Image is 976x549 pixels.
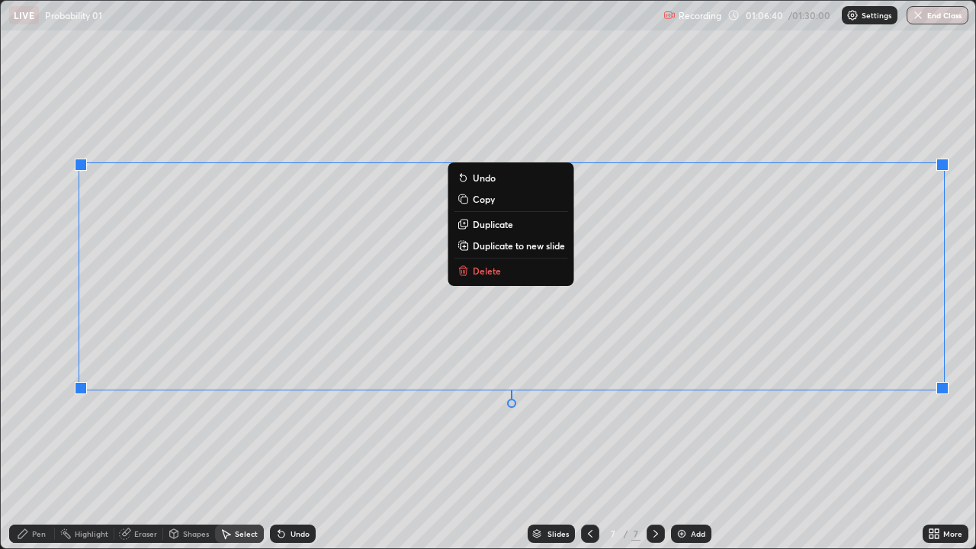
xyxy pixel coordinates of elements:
img: add-slide-button [676,528,688,540]
button: Undo [454,169,568,187]
div: Eraser [134,530,157,538]
p: Copy [473,193,495,205]
div: 7 [605,529,621,538]
button: Duplicate to new slide [454,236,568,255]
img: class-settings-icons [846,9,859,21]
img: recording.375f2c34.svg [663,9,676,21]
p: Undo [473,172,496,184]
button: Delete [454,262,568,280]
button: Duplicate [454,215,568,233]
div: Slides [547,530,569,538]
div: Select [235,530,258,538]
div: 7 [631,527,640,541]
div: More [943,530,962,538]
div: Pen [32,530,46,538]
div: Shapes [183,530,209,538]
button: Copy [454,190,568,208]
div: / [624,529,628,538]
p: LIVE [14,9,34,21]
p: Probability 01 [45,9,102,21]
p: Recording [679,10,721,21]
p: Delete [473,265,501,277]
div: Add [691,530,705,538]
p: Settings [862,11,891,19]
p: Duplicate [473,218,513,230]
div: Undo [291,530,310,538]
button: End Class [907,6,968,24]
div: Highlight [75,530,108,538]
p: Duplicate to new slide [473,239,565,252]
img: end-class-cross [912,9,924,21]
